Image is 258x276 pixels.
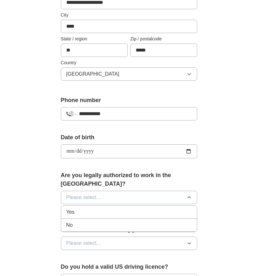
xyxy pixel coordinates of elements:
button: [GEOGRAPHIC_DATA] [61,67,197,81]
label: Zip / postalcode [130,36,197,42]
label: Do you hold a valid US driving licence? [61,263,197,271]
label: Are you legally authorized to work in the [GEOGRAPHIC_DATA]? [61,171,197,188]
label: City [61,12,197,18]
span: No [66,221,73,229]
button: Please select... [61,191,197,204]
button: Please select... [61,237,197,250]
span: [GEOGRAPHIC_DATA] [66,70,119,78]
label: Date of birth [61,133,197,142]
span: Yes [66,208,75,216]
label: Phone number [61,96,197,105]
label: State / region [61,36,128,42]
span: Please select... [66,194,101,201]
span: Please select... [66,239,101,247]
label: Country [61,59,197,66]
